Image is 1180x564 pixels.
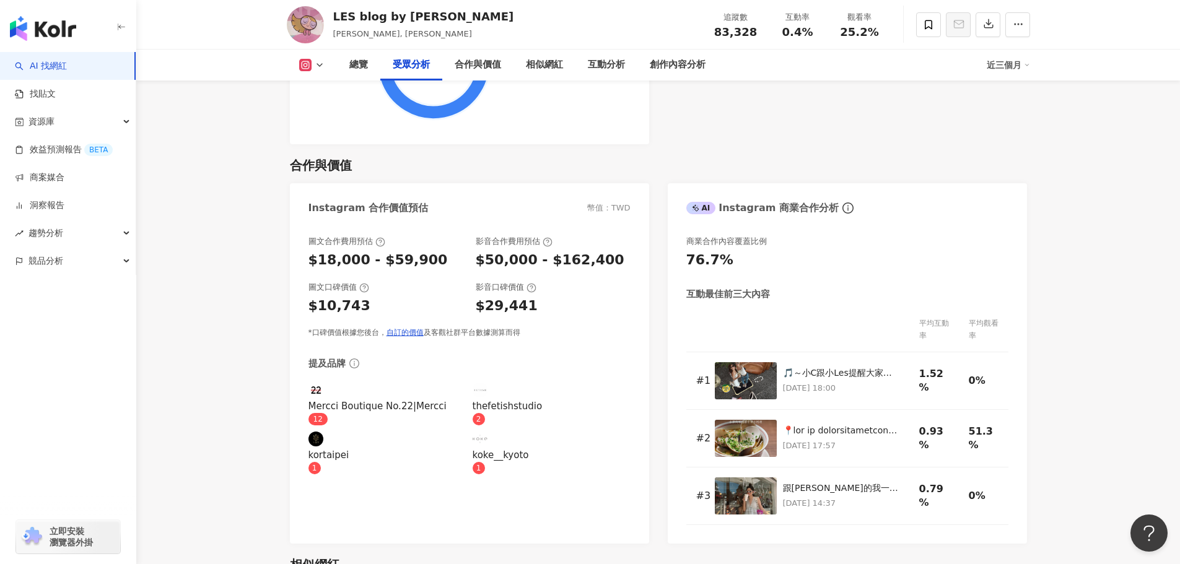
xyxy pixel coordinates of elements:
[308,399,466,413] div: Mercci Boutique No.22|Mercci
[333,9,514,24] div: LES blog by [PERSON_NAME]
[333,29,472,38] span: [PERSON_NAME], [PERSON_NAME]
[686,251,733,270] div: 76.7%
[308,357,346,370] div: 提及品牌
[840,26,878,38] span: 25.2%
[715,362,777,399] img: 🎵～小C跟小Les提醒大家～🎵 跟 @mercci22 的聯名開賣囉！ 快去把購物車跟願望清單都清空吧！ 那天一起感嘆拍穿搭拍到被逼出各種技能！ 各種貼圖拼接特效都學習了🚬！ outfit al...
[476,297,538,316] div: $29,441
[50,526,93,548] span: 立即安裝 瀏覽器外掛
[473,413,485,425] sup: 2
[473,462,485,474] sup: 1
[987,55,1030,75] div: 近三個月
[969,425,999,453] div: 51.3%
[919,367,949,395] div: 1.52%
[308,328,631,338] div: *口碑價值根據您後台， 及客觀社群平台數據測算而得
[15,88,56,100] a: 找貼文
[473,383,487,397] img: KOL Avatar
[715,477,777,514] img: 跟pixel的我一起去亂塗亂畫的咖啡廳吧！ 🚶‍➡️✍🏻🎨☕️ Chat gpt 真的好厲害， 連我的包包掛飾的細節都畫的好完整， 第三張甚至畫出真實體重的我🫢🫢🫢！ AI不會連這個都看的透吧！...
[650,58,706,72] div: 創作內容分析
[308,201,429,215] div: Instagram 合作價值預估
[28,247,63,275] span: 競品分析
[969,489,999,503] div: 0%
[16,520,120,553] a: chrome extension立即安裝 瀏覽器外掛
[588,58,625,72] div: 互動分析
[287,6,324,43] img: KOL Avatar
[308,282,369,293] div: 圖文口碑價值
[318,415,323,423] span: 2
[836,11,883,24] div: 觀看率
[783,367,899,380] div: 🎵～小C跟小Les提醒大家～🎵 跟 @mercci22 的聯名開賣囉！ 快去把購物車跟願望清單都清空吧！ 那天一起感嘆拍穿搭拍到被逼出各種技能！ 各種貼圖拼接特效都學習了🚬！ outfit al...
[686,202,716,214] div: AI
[308,448,466,462] div: kortaipei
[476,251,624,270] div: $50,000 - $162,400
[774,11,821,24] div: 互動率
[28,108,55,136] span: 資源庫
[476,282,536,293] div: 影音口碑價值
[715,420,777,457] img: 📍星龍鳳 初訪 永康街新開幕的一間中華小料理小店，走的是輕鬆自在的用餐風格，座位主要以吧台搭配開放式廚房設計，很適合兩三位好友來場輕鬆小聚。我們一行人差點就把整份菜單刷過一輪，還是留下了一點小遺...
[10,16,76,41] img: logo
[919,317,949,342] div: 平均互動率
[20,527,44,547] img: chrome extension
[312,464,317,472] span: 1
[526,58,563,72] div: 相似網紅
[783,497,899,510] p: [DATE] 14:37
[919,425,949,453] div: 0.93%
[783,439,899,453] p: [DATE] 17:57
[349,58,368,72] div: 總覽
[714,25,757,38] span: 83,328
[783,425,899,437] div: 📍lor ip dolorsitametcons，adipiscingel，seddoeiusmodtemp，incididuntutla。etdoloremagnaaliq，enimadmin...
[308,432,323,446] img: KOL Avatar
[969,317,999,342] div: 平均觀看率
[393,58,430,72] div: 受眾分析
[473,432,487,446] img: KOL Avatar
[782,26,813,38] span: 0.4%
[308,413,328,425] sup: 12
[476,236,553,247] div: 影音合作費用預估
[919,482,949,510] div: 0.79%
[841,201,855,215] span: info-circle
[686,236,767,247] div: 商業合作內容覆蓋比例
[15,229,24,238] span: rise
[783,482,899,495] div: 跟[PERSON_NAME]的我一起去亂塗亂畫的咖啡廳吧！ 🚶‍➡️✍🏻🎨☕️ Chat gpt 真的好厲害， 連我的包包掛飾的細節都畫的好完整， 第三張甚至畫出真實體重的我🫢🫢🫢！ AI不會連...
[308,297,370,316] div: $10,743
[290,157,352,174] div: 合作與價值
[476,415,481,423] span: 2
[347,357,361,370] span: info-circle
[712,11,759,24] div: 追蹤數
[15,199,64,212] a: 洞察報告
[308,251,448,270] div: $18,000 - $59,900
[969,374,999,388] div: 0%
[783,381,899,395] p: [DATE] 18:00
[308,383,323,397] img: KOL Avatar
[308,462,321,474] sup: 1
[686,201,839,215] div: Instagram 商業合作分析
[473,399,631,413] div: thefetishstudio
[15,60,67,72] a: searchAI 找網紅
[686,288,770,301] div: 互動最佳前三大內容
[587,202,631,214] div: 幣值：TWD
[313,415,318,423] span: 1
[473,448,631,462] div: koke__kyoto
[455,58,501,72] div: 合作與價值
[15,171,64,184] a: 商案媒合
[28,219,63,247] span: 趨勢分析
[308,236,385,247] div: 圖文合作費用預估
[476,464,481,472] span: 1
[15,144,113,156] a: 效益預測報告BETA
[387,328,424,337] a: 自訂的價值
[1130,514,1168,552] iframe: Help Scout Beacon - Open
